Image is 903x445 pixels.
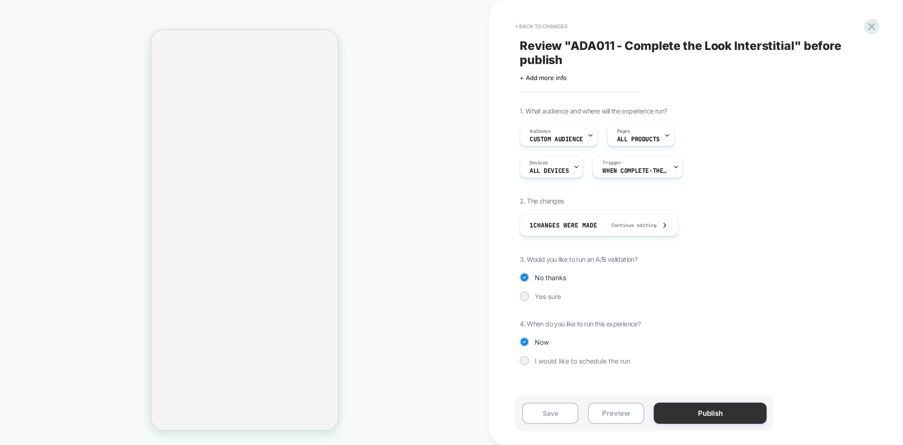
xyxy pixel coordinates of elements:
[530,160,548,166] span: Devices
[535,357,630,365] span: I would like to schedule the run
[520,320,641,328] span: 4. When do you like to run this experience?
[510,19,572,34] button: < Back to changes
[535,338,549,346] span: Now
[535,274,566,282] span: No thanks
[530,221,597,229] span: 1 Changes were made
[520,39,863,67] span: Review " ADA011 - Complete the Look Interstitial " before publish
[535,292,561,300] span: Yes sure
[530,128,551,135] span: Audience
[617,136,660,143] span: ALL PRODUCTS
[602,160,621,166] span: Trigger
[520,255,637,263] span: 3. Would you like to run an A/B validation?
[520,74,567,81] span: + Add more info
[520,197,564,205] span: 2. The changes
[588,403,644,424] button: Preview
[520,107,667,115] span: 1. What audience and where will the experience run?
[530,136,583,143] span: Custom Audience
[530,168,569,174] span: ALL DEVICES
[654,403,767,424] button: Publish
[522,403,578,424] button: Save
[617,128,630,135] span: Pages
[602,222,657,228] span: Continue editing
[602,168,668,174] span: When complete-the-look appears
